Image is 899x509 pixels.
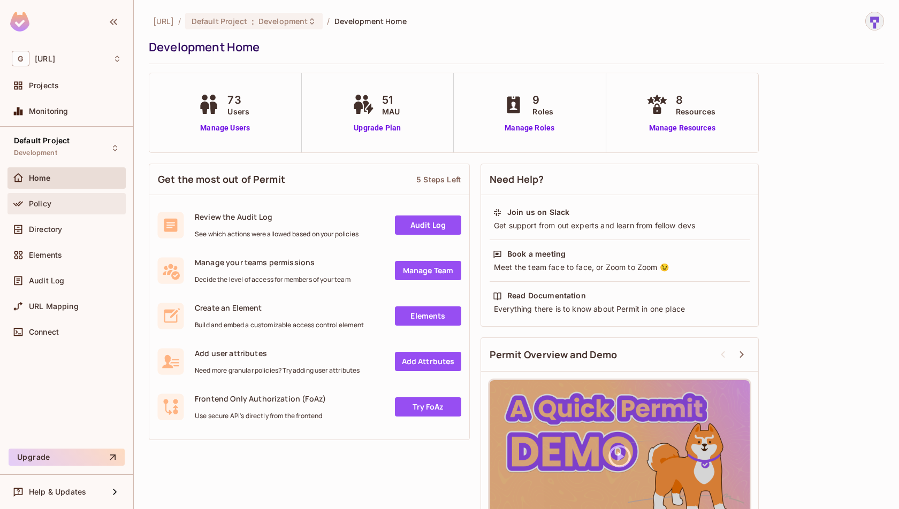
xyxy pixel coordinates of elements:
span: URL Mapping [29,302,79,311]
span: 73 [227,92,249,108]
span: Elements [29,251,62,259]
span: G [12,51,29,66]
a: Add Attrbutes [395,352,461,371]
div: Book a meeting [507,249,566,259]
span: Need Help? [490,173,544,186]
span: Create an Element [195,303,364,313]
span: Decide the level of access for members of your team [195,275,351,284]
div: Development Home [149,39,879,55]
span: Get the most out of Permit [158,173,285,186]
span: Development [258,16,308,26]
button: Upgrade [9,449,125,466]
span: Roles [532,106,553,117]
span: Help & Updates [29,488,86,496]
span: Frontend Only Authorization (FoAz) [195,394,326,404]
div: Get support from out experts and learn from fellow devs [493,220,746,231]
li: / [327,16,330,26]
span: Connect [29,328,59,336]
img: SReyMgAAAABJRU5ErkJggg== [10,12,29,32]
a: Try FoAz [395,397,461,417]
span: Resources [676,106,715,117]
span: 9 [532,92,553,108]
span: 51 [382,92,400,108]
span: Permit Overview and Demo [490,348,618,361]
span: See which actions were allowed based on your policies [195,230,359,238]
div: Read Documentation [507,290,586,301]
a: Manage Team [395,261,461,280]
div: 5 Steps Left [416,174,461,184]
a: Upgrade Plan [350,122,405,134]
div: Meet the team face to face, or Zoom to Zoom 😉 [493,262,746,273]
span: Workspace: genworx.ai [35,55,55,63]
span: Users [227,106,249,117]
span: Monitoring [29,107,68,115]
div: Everything there is to know about Permit in one place [493,304,746,314]
a: Audit Log [395,215,461,235]
span: Use secure API's directly from the frontend [195,412,326,420]
span: Home [29,174,51,182]
span: Development [14,149,57,157]
img: sharmila@genworx.ai [866,12,883,30]
span: Projects [29,81,59,90]
span: Manage your teams permissions [195,257,351,267]
span: Need more granular policies? Try adding user attributes [195,366,360,375]
span: Default Project [192,16,247,26]
span: Default Project [14,136,70,145]
span: : [251,17,255,26]
span: Development Home [334,16,407,26]
span: Policy [29,199,51,208]
span: the active workspace [153,16,174,26]
a: Elements [395,306,461,326]
a: Manage Roles [500,122,559,134]
span: Build and embed a customizable access control element [195,321,364,329]
li: / [178,16,181,26]
span: Review the Audit Log [195,212,359,222]
span: 8 [676,92,715,108]
span: Directory [29,225,62,234]
a: Manage Users [195,122,255,134]
span: Add user attributes [195,348,360,358]
span: MAU [382,106,400,117]
span: Audit Log [29,276,64,285]
div: Join us on Slack [507,207,569,218]
a: Manage Resources [644,122,721,134]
